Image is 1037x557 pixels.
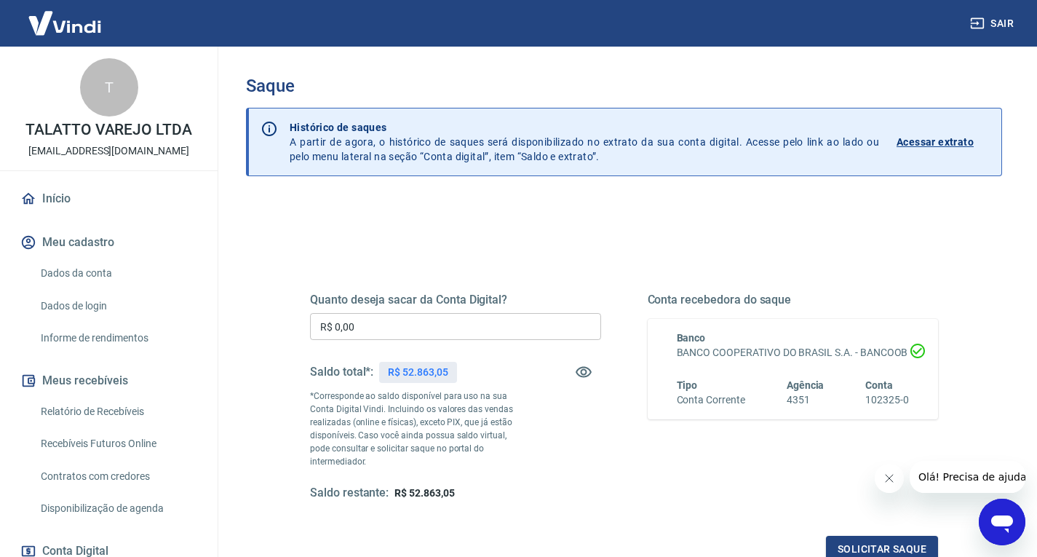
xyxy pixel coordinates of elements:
p: TALATTO VAREJO LTDA [25,122,192,138]
span: Conta [865,379,893,391]
h5: Quanto deseja sacar da Conta Digital? [310,293,601,307]
span: Olá! Precisa de ajuda? [9,10,122,22]
a: Dados de login [35,291,200,321]
a: Acessar extrato [897,120,990,164]
a: Contratos com credores [35,462,200,491]
iframe: Botão para abrir a janela de mensagens [979,499,1025,545]
h6: 4351 [787,392,825,408]
iframe: Fechar mensagem [875,464,904,493]
h5: Saldo total*: [310,365,373,379]
h6: BANCO COOPERATIVO DO BRASIL S.A. - BANCOOB [677,345,910,360]
p: Histórico de saques [290,120,879,135]
div: T [80,58,138,116]
button: Meu cadastro [17,226,200,258]
span: Tipo [677,379,698,391]
a: Informe de rendimentos [35,323,200,353]
a: Início [17,183,200,215]
p: *Corresponde ao saldo disponível para uso na sua Conta Digital Vindi. Incluindo os valores das ve... [310,390,528,468]
a: Relatório de Recebíveis [35,397,200,427]
span: Banco [677,332,706,344]
span: Agência [787,379,825,391]
a: Dados da conta [35,258,200,288]
p: [EMAIL_ADDRESS][DOMAIN_NAME] [28,143,189,159]
p: A partir de agora, o histórico de saques será disponibilizado no extrato da sua conta digital. Ac... [290,120,879,164]
iframe: Mensagem da empresa [910,461,1025,493]
p: Acessar extrato [897,135,974,149]
h3: Saque [246,76,1002,96]
a: Recebíveis Futuros Online [35,429,200,459]
span: R$ 52.863,05 [394,487,454,499]
button: Sair [967,10,1020,37]
h6: Conta Corrente [677,392,745,408]
a: Disponibilização de agenda [35,494,200,524]
button: Meus recebíveis [17,365,200,397]
h5: Conta recebedora do saque [648,293,939,307]
p: R$ 52.863,05 [388,365,448,380]
h5: Saldo restante: [310,486,389,501]
img: Vindi [17,1,112,45]
h6: 102325-0 [865,392,909,408]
